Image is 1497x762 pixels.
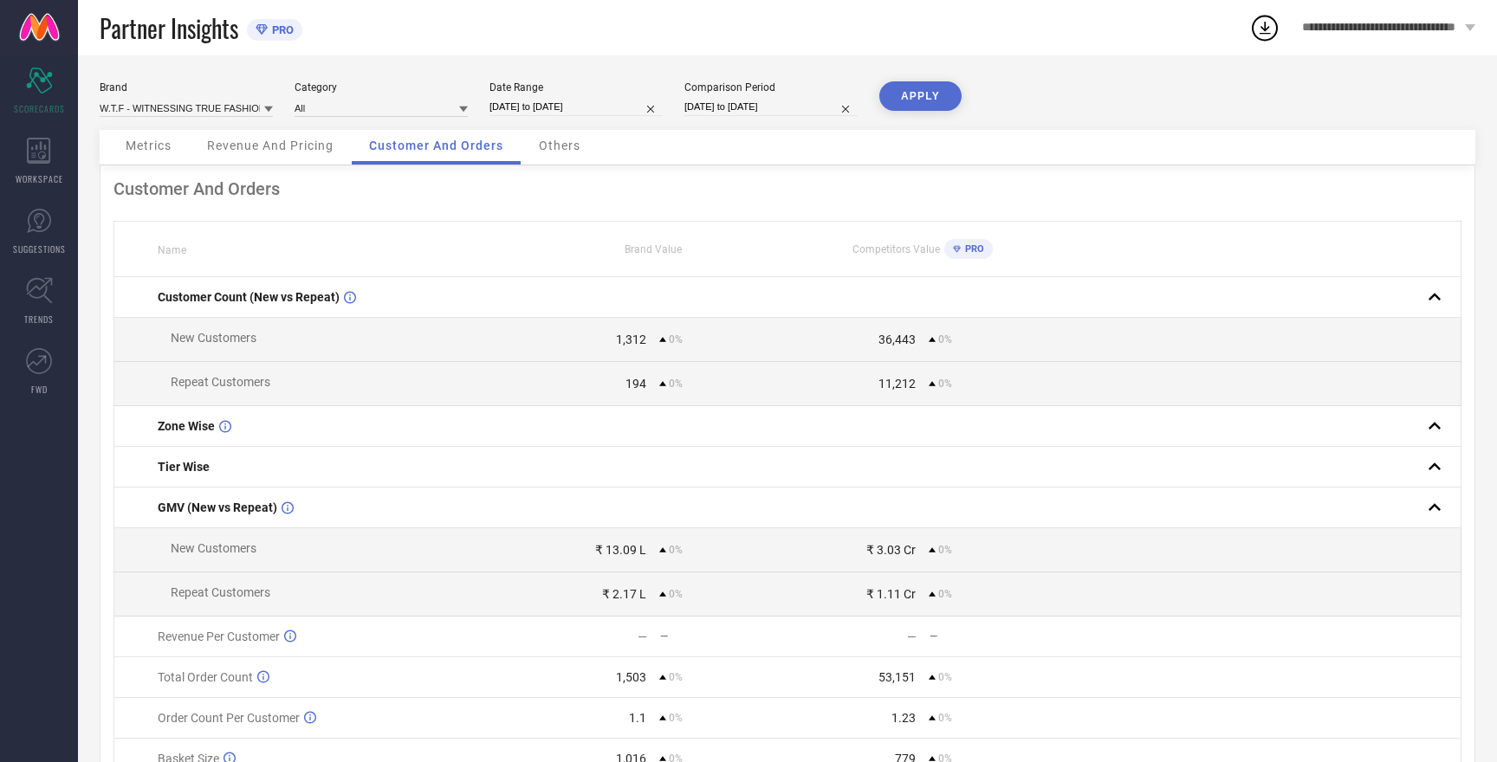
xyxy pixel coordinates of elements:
[100,81,273,94] div: Brand
[158,711,300,725] span: Order Count Per Customer
[938,378,952,390] span: 0%
[268,23,294,36] span: PRO
[625,243,682,255] span: Brand Value
[158,630,280,643] span: Revenue Per Customer
[891,711,916,725] div: 1.23
[113,178,1461,199] div: Customer And Orders
[539,139,580,152] span: Others
[629,711,646,725] div: 1.1
[171,541,256,555] span: New Customers
[158,290,340,304] span: Customer Count (New vs Repeat)
[158,460,210,474] span: Tier Wise
[660,630,787,643] div: —
[938,671,952,683] span: 0%
[669,671,683,683] span: 0%
[938,333,952,345] span: 0%
[24,313,54,326] span: TRENDS
[158,500,277,514] span: GMV (New vs Repeat)
[100,10,238,46] span: Partner Insights
[669,333,683,345] span: 0%
[13,242,66,255] span: SUGGESTIONS
[938,544,952,556] span: 0%
[878,377,916,391] div: 11,212
[489,81,663,94] div: Date Range
[616,333,646,346] div: 1,312
[684,81,858,94] div: Comparison Period
[171,585,270,599] span: Repeat Customers
[158,244,186,256] span: Name
[489,98,663,116] input: Select date range
[158,419,215,433] span: Zone Wise
[669,588,683,600] span: 0%
[638,630,647,643] div: —
[684,98,858,116] input: Select comparison period
[878,333,916,346] div: 36,443
[16,172,63,185] span: WORKSPACE
[369,139,503,152] span: Customer And Orders
[171,331,256,345] span: New Customers
[669,712,683,724] span: 0%
[866,587,916,601] div: ₹ 1.11 Cr
[938,712,952,724] span: 0%
[669,378,683,390] span: 0%
[852,243,940,255] span: Competitors Value
[669,544,683,556] span: 0%
[1249,12,1280,43] div: Open download list
[930,630,1056,643] div: —
[961,243,984,255] span: PRO
[171,375,270,389] span: Repeat Customers
[878,670,916,684] div: 53,151
[625,377,646,391] div: 194
[866,543,916,557] div: ₹ 3.03 Cr
[158,670,253,684] span: Total Order Count
[207,139,334,152] span: Revenue And Pricing
[14,102,65,115] span: SCORECARDS
[602,587,646,601] div: ₹ 2.17 L
[295,81,468,94] div: Category
[616,670,646,684] div: 1,503
[595,543,646,557] div: ₹ 13.09 L
[126,139,172,152] span: Metrics
[938,588,952,600] span: 0%
[879,81,962,111] button: APPLY
[31,383,48,396] span: FWD
[907,630,917,643] div: —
